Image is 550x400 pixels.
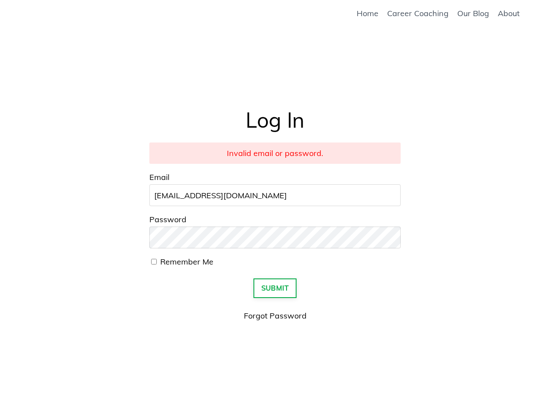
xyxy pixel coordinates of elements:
a: Home [357,9,378,18]
input: Remember Me [151,259,157,264]
a: Career Coaching [387,9,449,18]
h1: Log In [149,106,401,133]
div: Invalid email or password. [149,142,401,164]
a: About [498,9,520,18]
label: Email [149,173,401,182]
label: Password [149,215,401,224]
span: Remember Me [160,257,213,267]
a: Our Blog [457,9,489,18]
a: Forgot Password [244,311,307,321]
button: SUBMIT [253,278,297,298]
